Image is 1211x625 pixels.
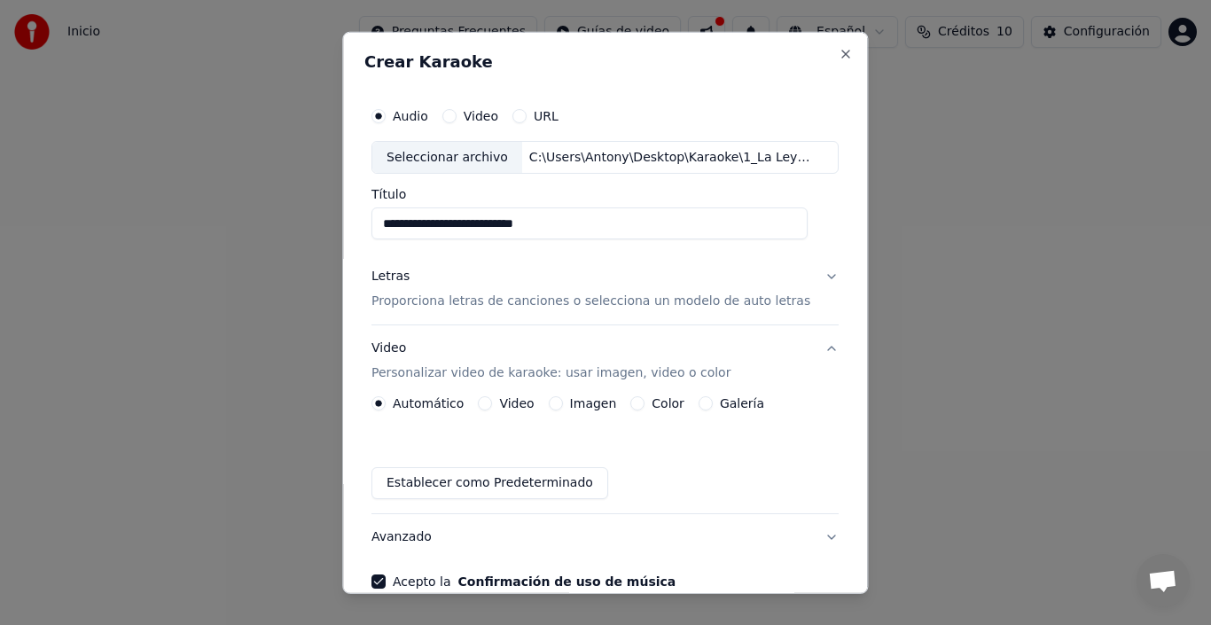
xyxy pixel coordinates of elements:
label: Audio [393,109,428,121]
label: Galería [720,397,764,410]
div: Video [371,340,731,382]
label: Imagen [570,397,617,410]
label: Automático [393,397,464,410]
div: C:\Users\Antony\Desktop\Karaoke\1_La Leyenda [PERSON_NAME] y el Mago Rata Blanca Versión Piano [P... [522,148,824,166]
div: Letras [371,268,410,285]
label: Color [652,397,685,410]
button: VideoPersonalizar video de karaoke: usar imagen, video o color [371,325,839,396]
button: Avanzado [371,514,839,560]
p: Personalizar video de karaoke: usar imagen, video o color [371,364,731,382]
label: Video [500,397,535,410]
div: VideoPersonalizar video de karaoke: usar imagen, video o color [371,396,839,513]
label: Video [464,109,498,121]
label: URL [534,109,559,121]
label: Título [371,188,839,200]
button: LetrasProporciona letras de canciones o selecciona un modelo de auto letras [371,254,839,324]
button: Acepto la [458,575,676,588]
p: Proporciona letras de canciones o selecciona un modelo de auto letras [371,293,810,310]
button: Establecer como Predeterminado [371,467,608,499]
h2: Crear Karaoke [364,53,846,69]
label: Acepto la [393,575,676,588]
div: Seleccionar archivo [372,141,522,173]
